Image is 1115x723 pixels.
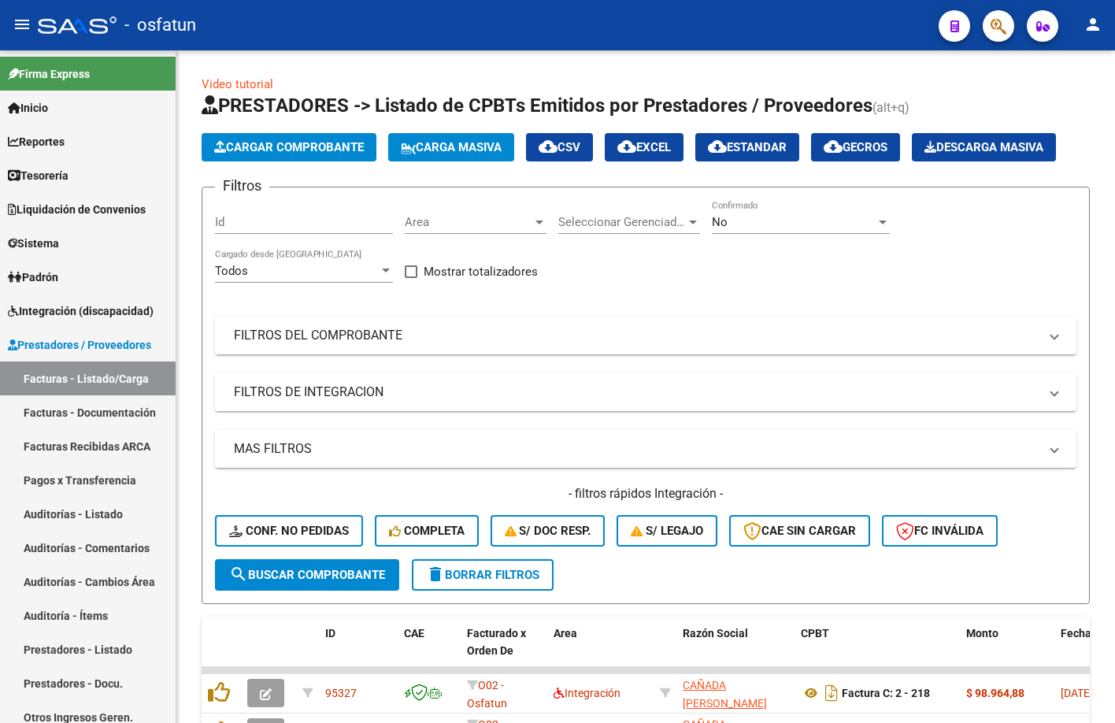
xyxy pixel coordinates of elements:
[229,568,385,582] span: Buscar Comprobante
[234,327,1039,344] mat-panel-title: FILTROS DEL COMPROBANTE
[325,687,357,699] span: 95327
[539,137,557,156] mat-icon: cloud_download
[8,65,90,83] span: Firma Express
[683,677,788,710] div: 23342319599
[924,140,1043,154] span: Descarga Masiva
[966,687,1024,699] strong: $ 98.964,88
[124,8,196,43] span: - osfatun
[426,565,445,584] mat-icon: delete
[426,568,539,582] span: Borrar Filtros
[896,524,983,538] span: FC Inválida
[695,133,799,161] button: Estandar
[214,140,364,154] span: Cargar Comprobante
[554,627,577,640] span: Area
[404,627,424,640] span: CAE
[821,680,842,706] i: Descargar documento
[729,515,870,547] button: CAE SIN CARGAR
[8,201,146,218] span: Liquidación de Convenios
[8,99,48,117] span: Inicio
[234,440,1039,458] mat-panel-title: MAS FILTROS
[617,137,636,156] mat-icon: cloud_download
[811,133,900,161] button: Gecros
[842,687,930,699] strong: Factura C: 2 - 218
[683,679,767,710] span: CAÑADA [PERSON_NAME]
[388,133,514,161] button: Carga Masiva
[229,565,248,584] mat-icon: search
[1084,15,1102,34] mat-icon: person
[375,515,479,547] button: Completa
[1061,669,1099,707] iframe: Intercom live chat
[234,384,1039,401] mat-panel-title: FILTROS DE INTEGRACION
[554,687,620,699] span: Integración
[912,133,1056,161] button: Descarga Masiva
[8,336,151,354] span: Prestadores / Proveedores
[795,617,960,686] datatable-header-cell: CPBT
[743,524,856,538] span: CAE SIN CARGAR
[617,515,717,547] button: S/ legajo
[1061,687,1093,699] span: [DATE]
[229,524,349,538] span: Conf. no pedidas
[676,617,795,686] datatable-header-cell: Razón Social
[389,524,465,538] span: Completa
[202,77,273,91] a: Video tutorial
[398,617,461,686] datatable-header-cell: CAE
[319,617,398,686] datatable-header-cell: ID
[8,269,58,286] span: Padrón
[467,627,526,658] span: Facturado x Orden De
[558,215,686,229] span: Seleccionar Gerenciador
[526,133,593,161] button: CSV
[215,515,363,547] button: Conf. no pedidas
[824,140,887,154] span: Gecros
[882,515,998,547] button: FC Inválida
[872,100,909,115] span: (alt+q)
[215,264,248,278] span: Todos
[8,302,154,320] span: Integración (discapacidad)
[960,617,1054,686] datatable-header-cell: Monto
[605,133,683,161] button: EXCEL
[215,373,1076,411] mat-expansion-panel-header: FILTROS DE INTEGRACION
[683,627,748,640] span: Razón Social
[215,485,1076,502] h4: - filtros rápidos Integración -
[401,140,502,154] span: Carga Masiva
[424,262,538,281] span: Mostrar totalizadores
[13,15,31,34] mat-icon: menu
[505,524,591,538] span: S/ Doc Resp.
[547,617,654,686] datatable-header-cell: Area
[801,627,829,640] span: CPBT
[617,140,671,154] span: EXCEL
[631,524,703,538] span: S/ legajo
[712,215,728,229] span: No
[215,175,269,197] h3: Filtros
[202,95,872,117] span: PRESTADORES -> Listado de CPBTs Emitidos por Prestadores / Proveedores
[215,430,1076,468] mat-expansion-panel-header: MAS FILTROS
[202,133,376,161] button: Cargar Comprobante
[824,137,843,156] mat-icon: cloud_download
[491,515,606,547] button: S/ Doc Resp.
[412,559,554,591] button: Borrar Filtros
[8,167,69,184] span: Tesorería
[708,140,787,154] span: Estandar
[8,133,65,150] span: Reportes
[215,559,399,591] button: Buscar Comprobante
[912,133,1056,161] app-download-masive: Descarga masiva de comprobantes (adjuntos)
[539,140,580,154] span: CSV
[461,617,547,686] datatable-header-cell: Facturado x Orden De
[966,627,998,640] span: Monto
[8,235,59,252] span: Sistema
[325,627,335,640] span: ID
[405,215,532,229] span: Area
[215,317,1076,354] mat-expansion-panel-header: FILTROS DEL COMPROBANTE
[708,137,727,156] mat-icon: cloud_download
